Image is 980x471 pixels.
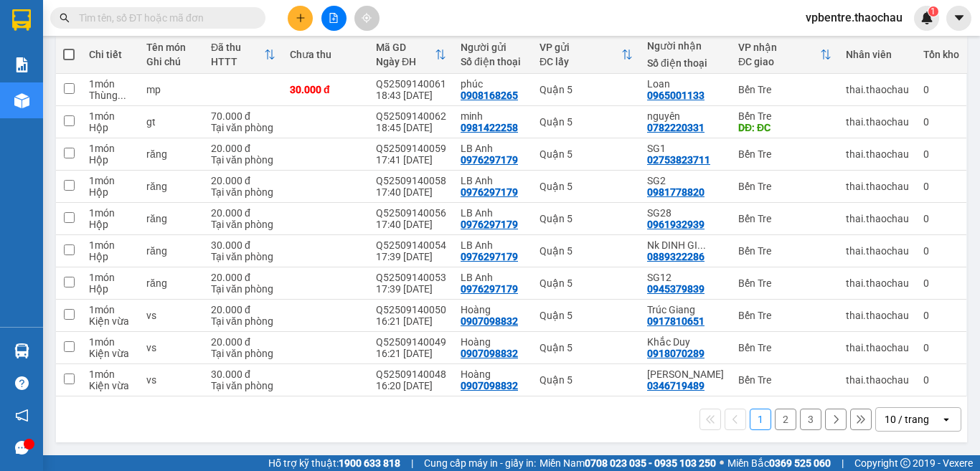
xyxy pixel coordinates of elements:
[697,239,706,251] span: ...
[211,304,275,315] div: 20.000 đ
[946,6,971,31] button: caret-down
[923,342,959,353] div: 0
[211,348,275,359] div: Tại văn phòng
[211,154,275,166] div: Tại văn phòng
[461,175,525,186] div: LB Anh
[211,143,275,154] div: 20.000 đ
[376,42,435,53] div: Mã GD
[376,251,446,262] div: 17:39 [DATE]
[540,455,716,471] span: Miền Nam
[923,181,959,192] div: 0
[211,380,275,391] div: Tại văn phòng
[928,6,938,16] sup: 1
[647,315,705,327] div: 0917810651
[89,315,132,327] div: Kiện vừa
[885,412,929,427] div: 10 / trang
[211,56,264,67] div: HTTT
[376,380,446,391] div: 16:20 [DATE]
[89,154,132,166] div: Hộp
[89,49,132,60] div: Chi tiết
[738,148,831,160] div: Bến Tre
[647,186,705,198] div: 0981778820
[376,122,446,133] div: 18:45 [DATE]
[146,277,197,289] div: răng
[540,148,633,160] div: Quận 5
[920,11,933,24] img: icon-new-feature
[846,342,909,353] div: thai.thaochau
[461,143,525,154] div: LB Anh
[540,84,633,95] div: Quận 5
[204,36,283,74] th: Toggle SortBy
[846,213,909,224] div: thai.thaochau
[647,304,724,315] div: Trúc Giang
[369,36,453,74] th: Toggle SortBy
[647,122,705,133] div: 0782220331
[532,36,640,74] th: Toggle SortBy
[89,336,132,348] div: 1 món
[461,272,525,283] div: LB Anh
[540,42,621,53] div: VP gửi
[211,122,275,133] div: Tại văn phòng
[461,283,518,295] div: 0976297179
[424,455,536,471] span: Cung cấp máy in - giấy in:
[647,348,705,359] div: 0918070289
[362,13,372,23] span: aim
[461,56,525,67] div: Số điện thoại
[89,304,132,315] div: 1 món
[89,239,132,251] div: 1 món
[738,245,831,257] div: Bến Tre
[89,207,132,219] div: 1 món
[461,42,525,53] div: Người gửi
[89,251,132,262] div: Hộp
[923,310,959,321] div: 0
[540,277,633,289] div: Quận 5
[376,78,446,90] div: Q52509140061
[923,84,959,95] div: 0
[923,213,959,224] div: 0
[211,368,275,380] div: 30.000 đ
[89,219,132,230] div: Hộp
[15,376,29,390] span: question-circle
[376,175,446,186] div: Q52509140058
[79,10,248,26] input: Tìm tên, số ĐT hoặc mã đơn
[461,251,518,262] div: 0976297179
[211,239,275,251] div: 30.000 đ
[211,283,275,295] div: Tại văn phòng
[647,272,724,283] div: SG12
[146,42,197,53] div: Tên món
[89,186,132,198] div: Hộp
[540,56,621,67] div: ĐC lấy
[288,6,313,31] button: plus
[376,143,446,154] div: Q52509140059
[339,457,400,469] strong: 1900 633 818
[211,186,275,198] div: Tại văn phòng
[146,342,197,353] div: vs
[89,110,132,122] div: 1 món
[750,409,771,430] button: 1
[461,207,525,219] div: LB Anh
[89,175,132,186] div: 1 món
[146,148,197,160] div: răng
[461,90,518,101] div: 0908168265
[846,49,909,60] div: Nhân viên
[647,219,705,230] div: 0961932939
[738,310,831,321] div: Bến Tre
[411,455,413,471] span: |
[461,110,525,122] div: minh
[376,315,446,327] div: 16:21 [DATE]
[14,343,29,358] img: warehouse-icon
[376,336,446,348] div: Q52509140049
[89,90,132,101] div: Thùng nhỏ
[846,245,909,257] div: thai.thaochau
[354,6,380,31] button: aim
[647,368,724,380] div: Trúc Linh
[461,336,525,348] div: Hoàng
[738,84,831,95] div: Bến Tre
[376,239,446,251] div: Q52509140054
[211,207,275,219] div: 20.000 đ
[461,239,525,251] div: LB Anh
[376,272,446,283] div: Q52509140053
[540,310,633,321] div: Quận 5
[461,348,518,359] div: 0907098832
[930,6,936,16] span: 1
